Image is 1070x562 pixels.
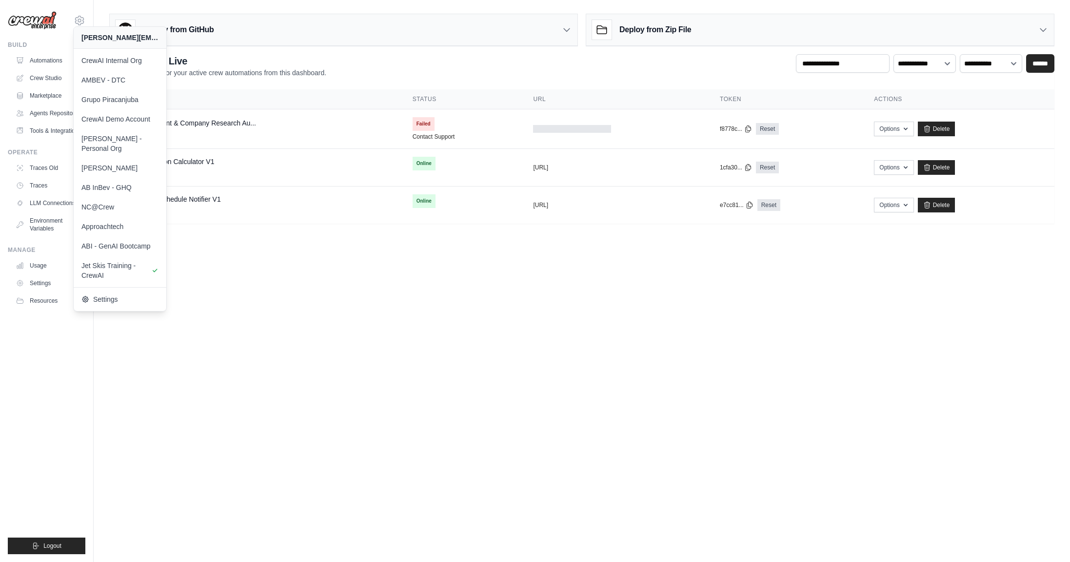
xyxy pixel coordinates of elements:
a: Agents Repository [12,105,85,121]
a: ABI - GenAI Bootcamp [74,236,166,256]
span: Logout [43,542,61,550]
a: Delete [918,198,955,212]
th: Status [401,89,522,109]
span: Settings [81,294,159,304]
button: Resources [12,293,85,309]
h3: Deploy from Zip File [619,24,691,36]
a: Reset [756,123,779,135]
a: CrewAI Internal Org [74,51,166,70]
img: Logo [8,11,57,30]
button: e7cc81... [720,201,753,209]
span: ABI - GenAI Bootcamp [81,241,159,251]
div: Build [8,41,85,49]
a: Usage [12,258,85,273]
th: Crew [109,89,401,109]
span: CrewAI Demo Account [81,114,159,124]
span: CrewAI Internal Org [81,56,159,65]
button: f8778c... [720,125,752,133]
span: NC@Crew [81,202,159,212]
span: [PERSON_NAME] - Personal Org [81,134,159,153]
a: [PERSON_NAME] - Personal Org [74,129,166,158]
a: Tools & Integrations [12,123,85,139]
span: Failed [413,117,435,131]
button: Logout [8,538,85,554]
th: Actions [862,89,1054,109]
a: AB InBev - GHQ [74,178,166,197]
a: AMBEV - DTC [74,70,166,90]
span: Online [413,157,436,170]
a: Marketplace [12,88,85,104]
a: User Enrichment & Company Research Au... [121,119,256,127]
a: Settings [74,290,166,309]
th: URL [521,89,708,109]
a: Grupo Piracanjuba [74,90,166,109]
a: LLM Connections [12,195,85,211]
a: Contact Support [413,133,455,141]
h2: Automations Live [109,54,326,68]
a: Delete [918,122,955,136]
button: Options [874,198,913,212]
a: Number Addition Calculator V1 [121,158,214,166]
span: Grupo Piracanjuba [81,95,159,104]
h3: Deploy from GitHub [143,24,214,36]
a: Environment Variables [12,213,85,236]
span: Jet Skis Training - CrewAI [81,261,159,280]
span: [PERSON_NAME] [81,163,159,173]
a: CrewAI Demo Account [74,109,166,129]
img: GitHub Logo [116,20,135,40]
a: Reset [756,162,779,173]
a: Jet Skis Training - CrewAI [74,256,166,285]
span: Online [413,194,436,208]
span: AB InBev - GHQ [81,183,159,192]
a: Settings [12,275,85,291]
a: Daily Lunch Schedule Notifier V1 [121,195,221,203]
div: Operate [8,148,85,156]
a: NC@Crew [74,197,166,217]
p: Manage and monitor your active crew automations from this dashboard. [109,68,326,78]
a: Delete [918,160,955,175]
button: Options [874,160,913,175]
div: [PERSON_NAME][EMAIL_ADDRESS][DOMAIN_NAME] [81,33,159,42]
span: AMBEV - DTC [81,75,159,85]
span: Resources [30,297,58,305]
a: Approachtech [74,217,166,236]
button: 1cfa30... [720,164,752,171]
th: Token [708,89,862,109]
a: Automations [12,53,85,68]
a: Reset [757,199,780,211]
a: Crew Studio [12,70,85,86]
div: Manage [8,246,85,254]
a: Traces [12,178,85,193]
button: Options [874,122,913,136]
span: Approachtech [81,222,159,231]
a: [PERSON_NAME] [74,158,166,178]
a: Traces Old [12,160,85,176]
